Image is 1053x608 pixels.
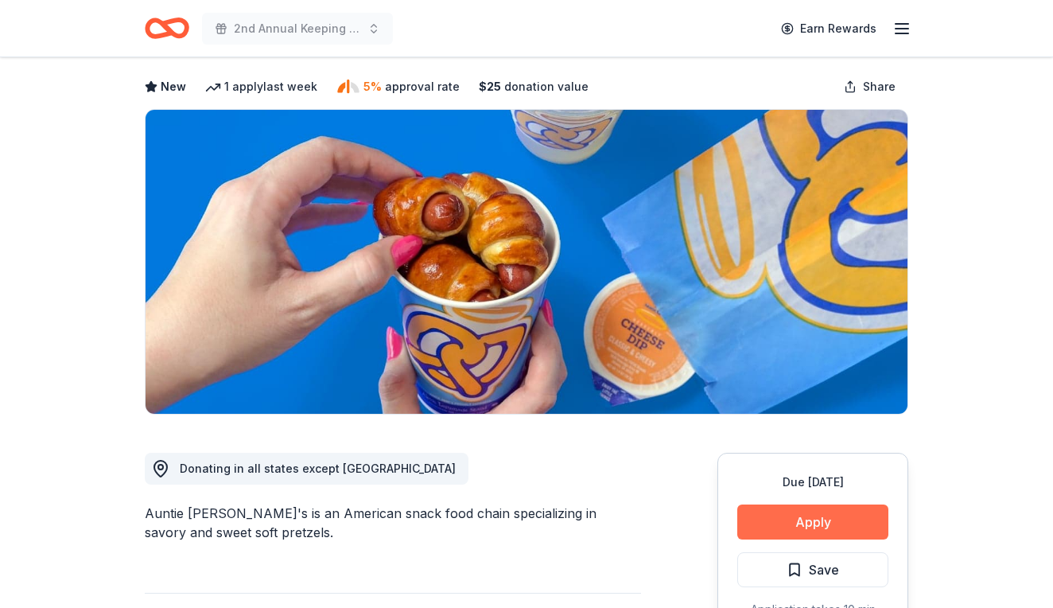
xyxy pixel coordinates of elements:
span: 5% [363,77,382,96]
img: Image for Auntie Anne's [146,110,907,414]
span: Donating in all states except [GEOGRAPHIC_DATA] [180,462,456,475]
span: 2nd Annual Keeping Our Promise Benefit [234,19,361,38]
span: Share [863,77,896,96]
span: New [161,77,186,96]
button: Apply [737,505,888,540]
div: 1 apply last week [205,77,317,96]
button: Save [737,552,888,587]
button: Share [831,71,908,103]
span: Save [809,559,839,580]
a: Home [145,10,189,47]
div: Due [DATE] [737,473,888,492]
button: 2nd Annual Keeping Our Promise Benefit [202,13,393,45]
a: Earn Rewards [771,14,886,43]
span: $ 25 [479,77,501,96]
span: donation value [504,77,589,96]
div: Auntie [PERSON_NAME]'s is an American snack food chain specializing in savory and sweet soft pret... [145,504,641,542]
span: approval rate [385,77,460,96]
